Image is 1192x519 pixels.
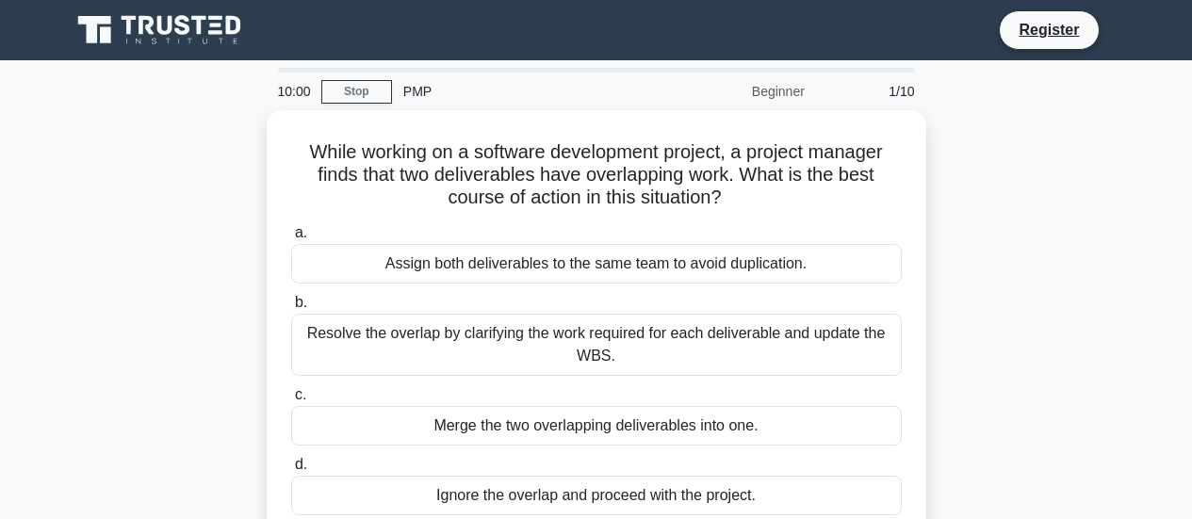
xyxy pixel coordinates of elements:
[816,73,926,110] div: 1/10
[291,244,902,284] div: Assign both deliverables to the same team to avoid duplication.
[295,386,306,402] span: c.
[289,140,904,210] h5: While working on a software development project, a project manager finds that two deliverables ha...
[295,294,307,310] span: b.
[291,476,902,515] div: Ignore the overlap and proceed with the project.
[1007,18,1090,41] a: Register
[291,314,902,376] div: Resolve the overlap by clarifying the work required for each deliverable and update the WBS.
[267,73,321,110] div: 10:00
[295,224,307,240] span: a.
[295,456,307,472] span: d.
[321,80,392,104] a: Stop
[291,406,902,446] div: Merge the two overlapping deliverables into one.
[392,73,651,110] div: PMP
[651,73,816,110] div: Beginner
